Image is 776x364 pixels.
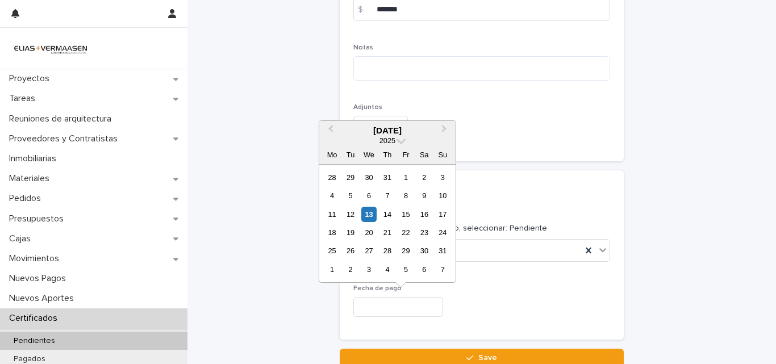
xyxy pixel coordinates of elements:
div: Choose Saturday, 16 August 2025 [416,207,432,222]
div: Choose Wednesday, 27 August 2025 [361,243,377,258]
p: En caso de no estar definido, seleccionar: Pendiente [353,223,610,235]
div: Choose Sunday, 7 September 2025 [435,262,450,277]
p: Pagados [5,354,55,364]
button: Next Month [436,122,454,140]
div: Choose Thursday, 14 August 2025 [379,207,395,222]
div: Choose Wednesday, 6 August 2025 [361,188,377,203]
div: Choose Saturday, 30 August 2025 [416,243,432,258]
p: Pedidos [5,193,50,204]
p: Materiales [5,173,59,184]
div: Choose Friday, 15 August 2025 [398,207,414,222]
div: Choose Tuesday, 26 August 2025 [343,243,358,258]
div: Choose Saturday, 6 September 2025 [416,262,432,277]
p: Reuniones de arquitectura [5,114,120,124]
p: Inmobiliarias [5,153,65,164]
p: Pendientes [5,336,64,346]
img: HMeL2XKrRby6DNq2BZlM [9,37,92,60]
div: Choose Friday, 1 August 2025 [398,170,414,185]
div: Choose Sunday, 24 August 2025 [435,225,450,240]
p: Presupuestos [5,214,73,224]
div: Choose Tuesday, 29 July 2025 [343,170,358,185]
span: Save [478,354,497,362]
div: Choose Friday, 29 August 2025 [398,243,414,258]
p: Proveedores y Contratistas [5,133,127,144]
div: Choose Monday, 25 August 2025 [324,243,340,258]
div: Choose Tuesday, 5 August 2025 [343,188,358,203]
div: Choose Friday, 22 August 2025 [398,225,414,240]
div: Choose Monday, 11 August 2025 [324,207,340,222]
div: Fr [398,147,414,162]
p: Cajas [5,233,40,244]
div: Choose Saturday, 9 August 2025 [416,188,432,203]
div: Choose Wednesday, 3 September 2025 [361,262,377,277]
div: Choose Thursday, 21 August 2025 [379,225,395,240]
div: Choose Saturday, 2 August 2025 [416,170,432,185]
span: Adjuntos [353,104,382,111]
div: Mo [324,147,340,162]
span: Notas [353,44,373,51]
p: Movimientos [5,253,68,264]
div: Choose Monday, 4 August 2025 [324,188,340,203]
div: Choose Sunday, 10 August 2025 [435,188,450,203]
div: Choose Tuesday, 12 August 2025 [343,207,358,222]
div: Choose Wednesday, 30 July 2025 [361,170,377,185]
p: Proyectos [5,73,59,84]
p: Certificados [5,313,66,324]
p: Tareas [5,93,44,104]
div: Choose Thursday, 4 September 2025 [379,262,395,277]
div: Choose Thursday, 31 July 2025 [379,170,395,185]
div: Tu [343,147,358,162]
div: Choose Friday, 8 August 2025 [398,188,414,203]
div: Choose Tuesday, 19 August 2025 [343,225,358,240]
button: Previous Month [320,122,339,140]
div: month 2025-08 [323,168,452,279]
div: Sa [416,147,432,162]
div: Th [379,147,395,162]
div: Choose Thursday, 28 August 2025 [379,243,395,258]
p: Nuevos Aportes [5,293,83,304]
div: Choose Sunday, 17 August 2025 [435,207,450,222]
div: [DATE] [319,125,456,136]
div: Choose Monday, 1 September 2025 [324,262,340,277]
span: 2025 [379,136,395,145]
div: Choose Sunday, 3 August 2025 [435,170,450,185]
div: Choose Wednesday, 20 August 2025 [361,225,377,240]
div: Choose Wednesday, 13 August 2025 [361,207,377,222]
div: We [361,147,377,162]
div: Choose Thursday, 7 August 2025 [379,188,395,203]
div: Choose Sunday, 31 August 2025 [435,243,450,258]
div: Choose Monday, 28 July 2025 [324,170,340,185]
div: Choose Saturday, 23 August 2025 [416,225,432,240]
p: Nuevos Pagos [5,273,75,284]
div: Su [435,147,450,162]
div: Choose Friday, 5 September 2025 [398,262,414,277]
button: Add [353,116,408,134]
div: Choose Monday, 18 August 2025 [324,225,340,240]
div: Choose Tuesday, 2 September 2025 [343,262,358,277]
